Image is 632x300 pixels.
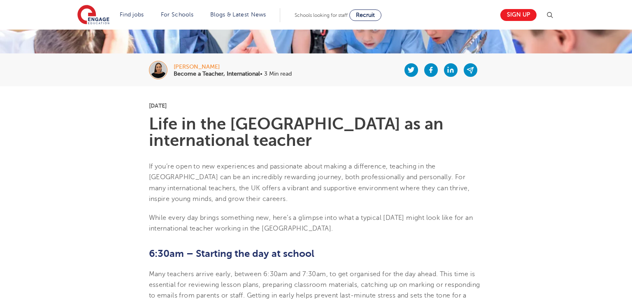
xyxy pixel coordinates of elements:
[210,12,266,18] a: Blogs & Latest News
[149,212,483,234] p: While every day brings something new, here’s a glimpse into what a typical [DATE] might look like...
[161,12,193,18] a: For Schools
[174,71,292,77] p: • 3 Min read
[295,12,348,18] span: Schools looking for staff
[174,71,260,77] b: Become a Teacher, International
[356,12,375,18] span: Recruit
[174,64,292,70] div: [PERSON_NAME]
[77,5,109,25] img: Engage Education
[349,9,381,21] a: Recruit
[149,161,483,204] p: If you’re open to new experiences and passionate about making a difference, teaching in the [GEOG...
[149,116,483,149] h1: Life in the [GEOGRAPHIC_DATA] as an international teacher
[120,12,144,18] a: Find jobs
[149,103,483,108] p: [DATE]
[149,247,483,261] h2: 6:30am – Starting the day at school
[500,9,537,21] a: Sign up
